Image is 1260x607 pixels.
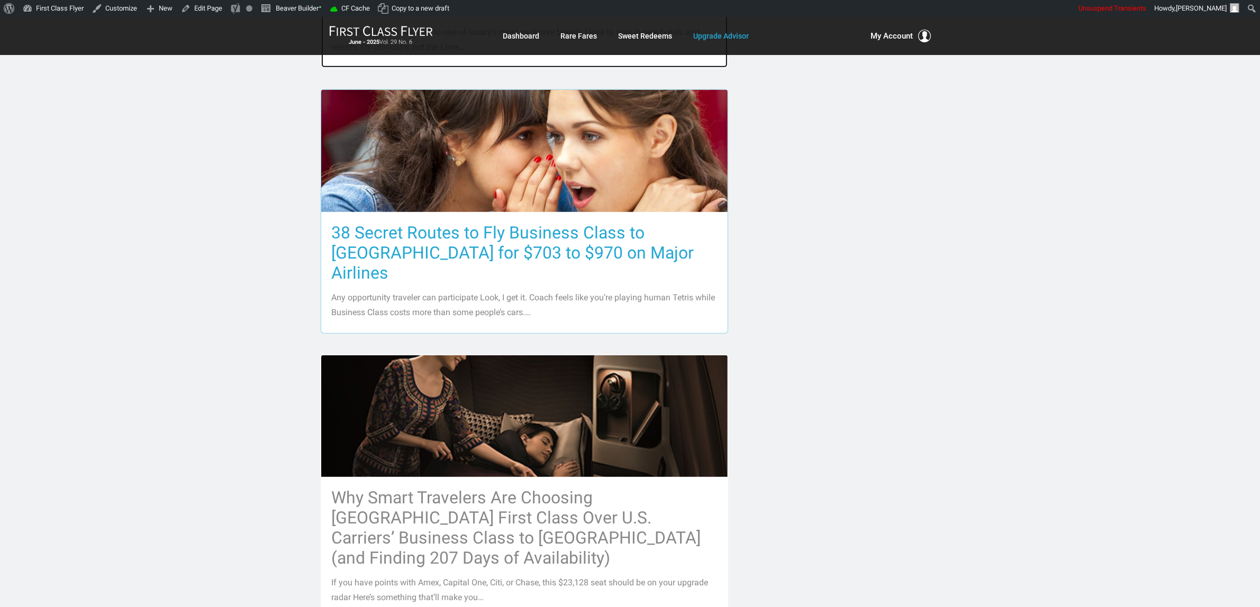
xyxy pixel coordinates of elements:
a: Dashboard [503,26,540,45]
a: Upgrade Advisor [694,26,749,45]
a: Sweet Redeems [619,26,673,45]
a: Rare Fares [561,26,597,45]
a: 38 Secret Routes to Fly Business Class to [GEOGRAPHIC_DATA] for $703 to $970 on Major Airlines An... [321,89,728,333]
p: Any opportunity traveler can participate Look, I get it. Coach feels like you’re playing human Te... [332,290,717,320]
small: Vol. 29 No. 6 [329,39,433,46]
p: If you have points with Amex, Capital One, Citi, or Chase, this $23,128 seat should be on your up... [332,575,717,605]
a: First Class FlyerJune - 2025Vol. 29 No. 6 [329,25,433,47]
span: [PERSON_NAME] [1176,4,1227,12]
strong: June - 2025 [349,39,380,45]
span: My Account [871,30,913,42]
button: My Account [871,30,931,42]
h3: Why Smart Travelers Are Choosing [GEOGRAPHIC_DATA] First Class Over U.S. Carriers’ Business Class... [332,488,717,568]
img: First Class Flyer [329,25,433,36]
h3: 38 Secret Routes to Fly Business Class to [GEOGRAPHIC_DATA] for $703 to $970 on Major Airlines [332,223,717,283]
span: • [319,2,322,13]
span: Unsuspend Transients [1078,4,1146,12]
